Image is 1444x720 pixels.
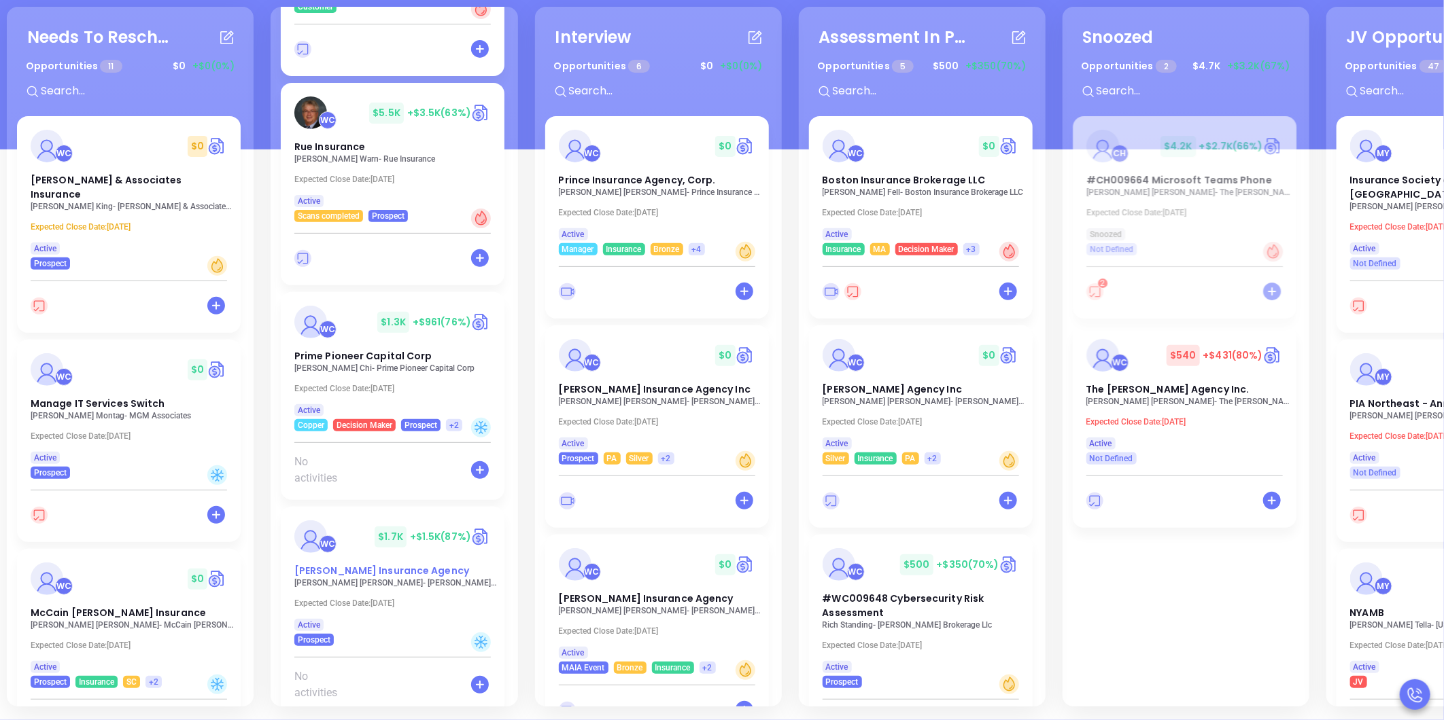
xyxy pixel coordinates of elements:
[562,227,585,242] span: Active
[1090,436,1112,451] span: Active
[823,382,962,396] span: Dreher Agency Inc
[1086,173,1272,187] span: #CH009664 Microsoft Teams Phone
[826,242,861,257] span: Insurance
[1167,345,1199,366] span: $ 540
[1350,606,1385,619] span: NYAMB
[1354,674,1364,689] span: JV
[606,242,642,257] span: Insurance
[294,96,327,129] img: Rue Insurance
[471,103,491,123] a: Quote
[928,451,938,466] span: +2
[337,418,392,433] span: Decision Maker
[562,645,585,660] span: Active
[188,569,207,590] span: $ 0
[736,242,755,262] div: Warm
[736,136,755,156] img: Quote
[294,668,354,701] span: No activities
[823,592,984,619] span: #WC009648 Cybersecurity Risk Assessment
[294,578,498,588] p: Fran Wolfson - Wolfson-Keegan Insurance Agency
[545,17,772,116] div: InterviewOpportunities 6$0+$0(0%)
[471,526,491,547] a: Quote
[471,632,491,652] div: Cold
[559,382,751,396] span: Straub Insurance Agency Inc
[858,451,893,466] span: Insurance
[207,136,227,156] img: Quote
[1086,130,1119,162] img: #CH009664 Microsoft Teams Phone
[1086,382,1250,396] span: The Willis E. Kilborne Agency Inc.
[319,111,337,129] div: Walter Contreras
[1190,56,1224,77] span: $ 4.7K
[31,130,63,162] img: Moore & Associates Insurance
[999,554,1019,575] a: Quote
[407,106,471,120] span: +$3.5K (63%)
[899,242,955,257] span: Decision Maker
[1073,116,1299,325] div: profileCarla Humber$4.2K+$2.7K(66%)Circle dollar#CH009664 Microsoft Teams Phone[PERSON_NAME] [PER...
[100,60,122,73] span: 11
[1354,660,1376,674] span: Active
[999,345,1019,365] a: Quote
[294,175,498,184] p: Expected Close Date: [DATE]
[937,558,999,571] span: +$350 (70%)
[169,56,189,77] span: $ 0
[562,242,594,257] span: Manager
[298,194,320,209] span: Active
[736,554,755,575] a: Quote
[979,345,999,366] span: $ 0
[1090,451,1133,466] span: Not Defined
[298,209,360,223] span: Scans completed
[1203,348,1263,362] span: +$431 (80%)
[31,562,63,595] img: McCain Atkinson Insurance
[207,569,227,589] a: Quote
[1354,450,1376,465] span: Active
[545,116,772,325] div: profileWalter Contreras$0Circle dollarPrince Insurance Agency, Corp.[PERSON_NAME] [PERSON_NAME]- ...
[555,25,632,50] div: Interview
[892,60,914,73] span: 5
[823,187,1027,197] p: Christopher Fell - Boston Insurance Brokerage LLC
[823,417,1027,427] p: Expected Close Date: [DATE]
[607,451,617,466] span: PA
[559,173,716,187] span: Prince Insurance Agency, Corp.
[294,564,469,577] span: Wolfson Keegan Insurance Agency
[1086,397,1290,406] p: Jessica A. Hess - The Willis E. Kilborne Agency Inc.
[207,256,227,276] div: Warm
[34,256,67,271] span: Prospect
[31,222,235,232] p: Expected Close Date: [DATE]
[721,59,763,73] span: +$0 (0%)
[559,339,591,372] img: Straub Insurance Agency Inc
[823,397,1027,406] p: Ted Butz - Dreher Agency Inc
[126,674,137,689] span: SC
[562,436,585,451] span: Active
[847,563,865,581] div: Walter Contreras
[818,54,914,79] p: Opportunities
[207,465,227,485] div: Cold
[736,345,755,365] img: Quote
[31,606,206,619] span: McCain Atkinson Insurance
[369,103,404,124] span: $ 5.5K
[17,116,243,340] div: profileWalter Contreras$0Circle dollar[PERSON_NAME] & Associates Insurance[PERSON_NAME] King- [PE...
[207,674,227,694] div: Cold
[298,617,320,632] span: Active
[405,418,437,433] span: Prospect
[281,83,508,292] div: profileWalter Contreras$5.5K+$3.5K(63%)Circle dollarRue Insurance[PERSON_NAME] Warn- Rue Insuranc...
[31,431,235,441] p: Expected Close Date: [DATE]
[715,345,735,366] span: $ 0
[79,674,114,689] span: Insurance
[999,674,1019,694] div: Warm
[1086,187,1290,197] p: Derek Oberman - The Oberman Companies
[1073,116,1296,255] a: profileCarla Humber$4.2K+$2.7K(66%)Circle dollar#CH009664 Microsoft Teams Phone[PERSON_NAME] [PER...
[1086,417,1290,427] p: Expected Close Date: [DATE]
[31,173,182,201] span: Moore & Associates Insurance
[979,136,999,157] span: $ 0
[1263,136,1283,156] img: Quote
[736,660,755,680] div: Warm
[545,325,772,535] div: profileWalter Contreras$0Circle dollar[PERSON_NAME] Insurance Agency Inc[PERSON_NAME] [PERSON_NAM...
[294,306,327,338] img: Prime Pioneer Capital Corp
[999,136,1019,156] a: Quote
[809,535,1033,688] a: profileWalter Contreras$500+$350(70%)Circle dollar#WC009648 Cybersecurity Risk AssessmentRich Sta...
[809,17,1035,116] div: Assessment In ProgressOpportunities 5$500+$350(70%)
[1228,59,1290,73] span: +$3.2K (67%)
[823,208,1027,217] p: Expected Close Date: [DATE]
[999,242,1019,262] div: Hot
[559,130,591,162] img: Prince Insurance Agency, Corp.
